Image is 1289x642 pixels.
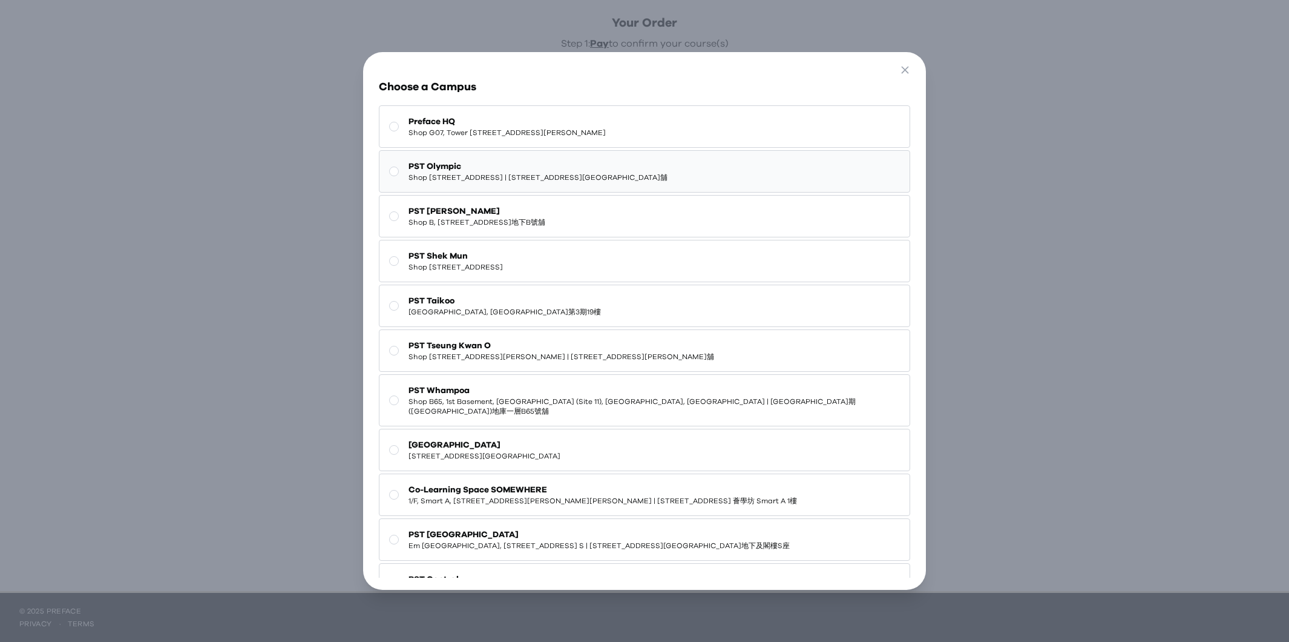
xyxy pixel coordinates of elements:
span: PST Central [408,574,577,586]
span: Shop B, [STREET_ADDRESS]地下B號舖 [408,217,545,227]
span: Co-Learning Space SOMEWHERE [408,484,797,496]
button: PST [PERSON_NAME]Shop B, [STREET_ADDRESS]地下B號舖 [379,195,910,237]
span: [STREET_ADDRESS][GEOGRAPHIC_DATA] [408,451,560,461]
button: PST OlympicShop [STREET_ADDRESS] | [STREET_ADDRESS][GEOGRAPHIC_DATA]舖 [379,150,910,193]
span: PST Shek Mun [408,250,503,262]
span: Em [GEOGRAPHIC_DATA], [STREET_ADDRESS] S | [STREET_ADDRESS][GEOGRAPHIC_DATA]地下及閣樓S座 [408,541,790,551]
button: PST [GEOGRAPHIC_DATA]Em [GEOGRAPHIC_DATA], [STREET_ADDRESS] S | [STREET_ADDRESS][GEOGRAPHIC_DATA]... [379,518,910,561]
span: Preface HQ [408,116,606,128]
span: PST [PERSON_NAME] [408,205,545,217]
button: Co-Learning Space SOMEWHERE1/F, Smart A, [STREET_ADDRESS][PERSON_NAME][PERSON_NAME] | [STREET_ADD... [379,474,910,516]
button: PST Taikoo[GEOGRAPHIC_DATA], [GEOGRAPHIC_DATA]第3期19樓 [379,285,910,327]
span: PST Whampoa [408,385,900,397]
span: [GEOGRAPHIC_DATA], [GEOGRAPHIC_DATA]第3期19樓 [408,307,601,317]
button: PST Central[STREET_ADDRESS] | [STREET_ADDRESS] 17樓 [379,563,910,606]
span: PST [GEOGRAPHIC_DATA] [408,529,790,541]
button: PST Shek MunShop [STREET_ADDRESS] [379,240,910,282]
span: PST Taikoo [408,295,601,307]
button: Preface HQShop G07, Tower [STREET_ADDRESS][PERSON_NAME] [379,105,910,148]
span: 1/F, Smart A, [STREET_ADDRESS][PERSON_NAME][PERSON_NAME] | [STREET_ADDRESS] 薈學坊 Smart A 1樓 [408,496,797,506]
span: [GEOGRAPHIC_DATA] [408,439,560,451]
span: Shop B65, 1st Basement, [GEOGRAPHIC_DATA] (Site 11), [GEOGRAPHIC_DATA], [GEOGRAPHIC_DATA] | [GEOG... [408,397,900,416]
span: Shop [STREET_ADDRESS] [408,262,503,272]
span: Shop [STREET_ADDRESS] | [STREET_ADDRESS][GEOGRAPHIC_DATA]舖 [408,173,667,182]
button: PST Tseung Kwan OShop [STREET_ADDRESS][PERSON_NAME] | [STREET_ADDRESS][PERSON_NAME]舖 [379,329,910,372]
button: [GEOGRAPHIC_DATA][STREET_ADDRESS][GEOGRAPHIC_DATA] [379,429,910,471]
h3: Choose a Campus [379,79,910,96]
button: PST WhampoaShop B65, 1st Basement, [GEOGRAPHIC_DATA] (Site 11), [GEOGRAPHIC_DATA], [GEOGRAPHIC_DA... [379,374,910,426]
span: Shop G07, Tower [STREET_ADDRESS][PERSON_NAME] [408,128,606,137]
span: Shop [STREET_ADDRESS][PERSON_NAME] | [STREET_ADDRESS][PERSON_NAME]舖 [408,352,714,362]
span: PST Tseung Kwan O [408,340,714,352]
span: PST Olympic [408,160,667,173]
